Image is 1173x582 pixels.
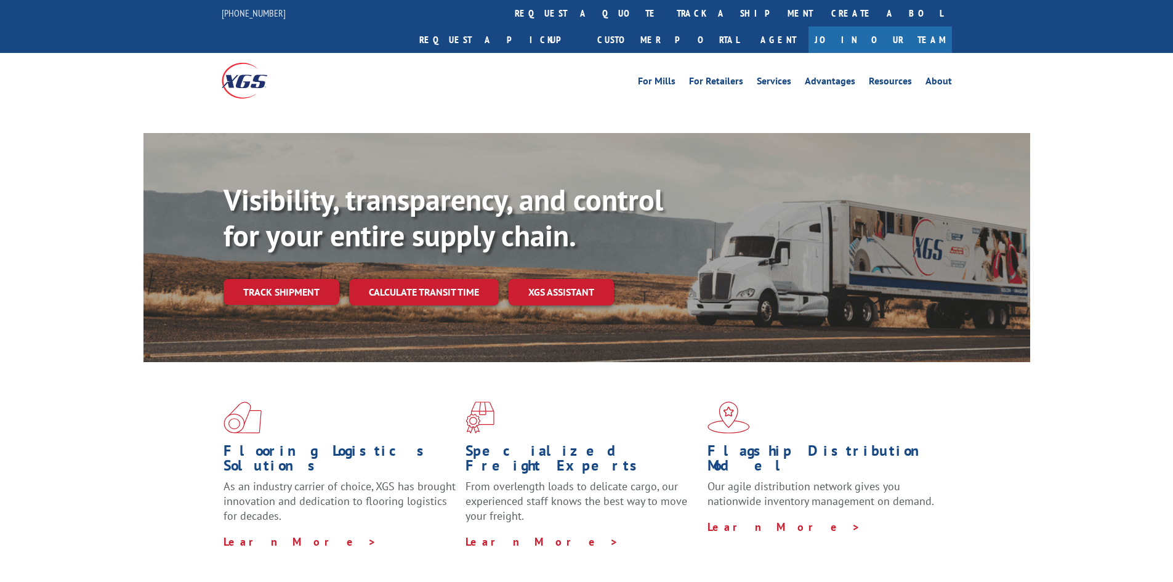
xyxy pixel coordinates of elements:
a: Customer Portal [588,26,748,53]
a: Request a pickup [410,26,588,53]
h1: Flooring Logistics Solutions [224,443,456,479]
a: Learn More > [224,535,377,549]
p: From overlength loads to delicate cargo, our experienced staff knows the best way to move your fr... [466,479,698,534]
a: Join Our Team [808,26,952,53]
img: xgs-icon-flagship-distribution-model-red [707,402,750,434]
a: Advantages [805,76,855,90]
h1: Flagship Distribution Model [707,443,940,479]
a: Agent [748,26,808,53]
a: [PHONE_NUMBER] [222,7,286,19]
a: Learn More > [466,535,619,549]
a: Track shipment [224,279,339,305]
img: xgs-icon-focused-on-flooring-red [466,402,494,434]
a: Services [757,76,791,90]
span: Our agile distribution network gives you nationwide inventory management on demand. [707,479,934,508]
h1: Specialized Freight Experts [466,443,698,479]
a: Learn More > [707,520,861,534]
a: Calculate transit time [349,279,499,305]
a: For Mills [638,76,675,90]
span: As an industry carrier of choice, XGS has brought innovation and dedication to flooring logistics... [224,479,456,523]
a: XGS ASSISTANT [509,279,614,305]
a: About [925,76,952,90]
a: For Retailers [689,76,743,90]
b: Visibility, transparency, and control for your entire supply chain. [224,180,663,254]
a: Resources [869,76,912,90]
img: xgs-icon-total-supply-chain-intelligence-red [224,402,262,434]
